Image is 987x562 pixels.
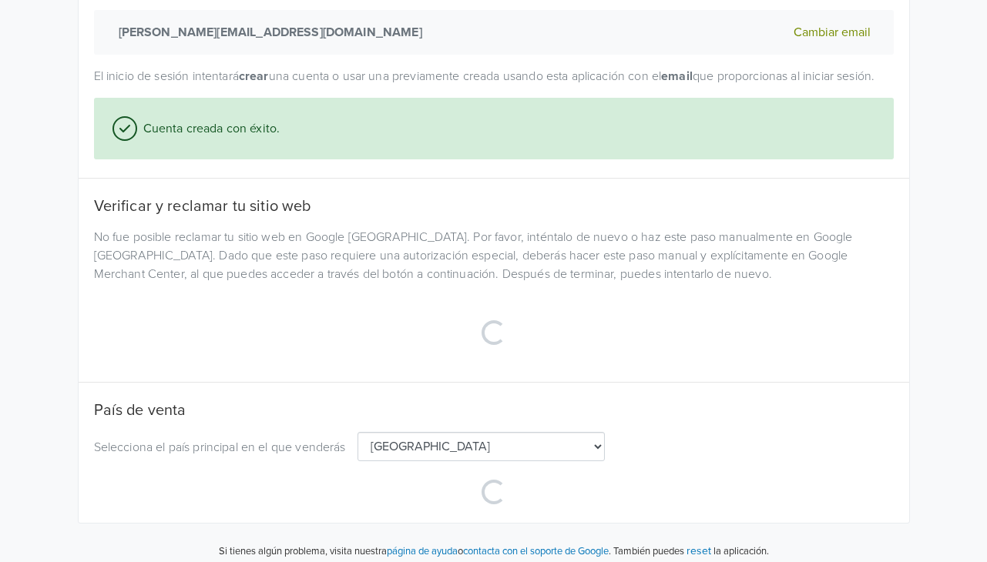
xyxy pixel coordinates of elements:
[82,228,905,283] div: No fue posible reclamar tu sitio web en Google [GEOGRAPHIC_DATA]. Por favor, inténtalo de nuevo o...
[112,23,422,42] strong: [PERSON_NAME][EMAIL_ADDRESS][DOMAIN_NAME]
[137,119,280,138] span: Cuenta creada con éxito.
[94,197,894,216] h5: Verificar y reclamar tu sitio web
[789,22,875,42] button: Cambiar email
[94,438,346,457] p: Selecciona el país principal en el que venderás
[94,401,894,420] h5: País de venta
[463,545,609,557] a: contacta con el soporte de Google
[219,544,611,560] p: Si tienes algún problema, visita nuestra o .
[611,542,769,560] p: También puedes la aplicación.
[387,545,458,557] a: página de ayuda
[94,67,894,85] p: El inicio de sesión intentará una cuenta o usar una previamente creada usando esta aplicación con...
[687,542,711,560] button: reset
[239,69,269,84] strong: crear
[661,69,693,84] strong: email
